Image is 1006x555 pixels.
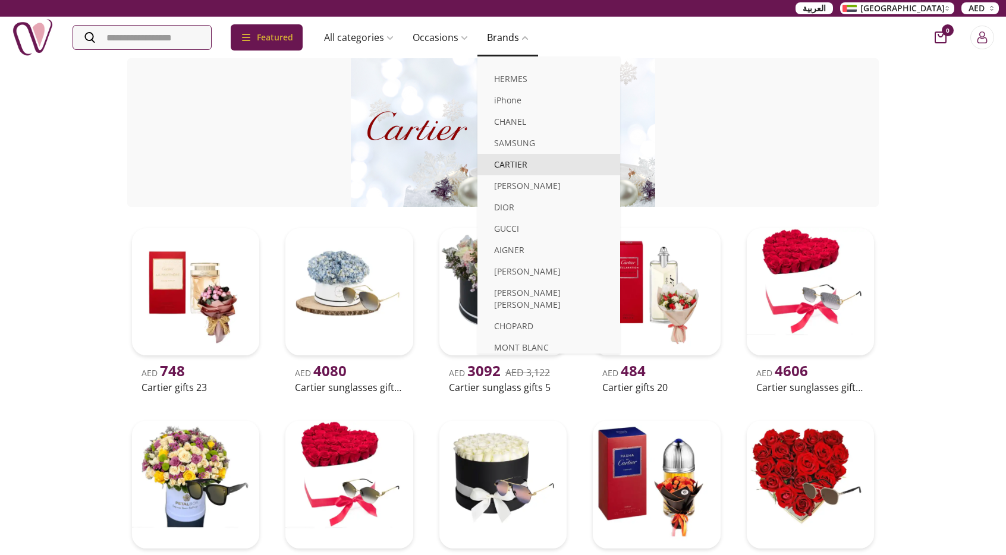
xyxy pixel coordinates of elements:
[449,367,501,379] span: AED
[803,2,826,14] span: العربية
[403,26,477,49] a: Occasions
[477,261,620,282] a: [PERSON_NAME]
[142,367,185,379] span: AED
[842,5,857,12] img: Arabic_dztd3n.png
[742,223,879,397] a: uae-gifts-Cartier sunglasses gifts 6AED 4606Cartier sunglasses gifts 6
[477,239,620,261] a: AIGNER
[477,337,620,358] a: MONT BLANC
[132,421,259,548] img: uae-gifts-Cartier sunglasses gifts 7
[969,2,985,14] span: AED
[439,421,567,548] img: uae-gifts-Cartier sunglasses gifts 12
[467,361,501,380] span: 3092
[295,380,403,395] h2: Cartier sunglasses gifts 4
[747,228,874,355] img: uae-gifts-Cartier sunglasses gifts 6
[449,380,557,395] h2: Cartier sunglass gifts 5
[73,26,211,49] input: Search
[775,361,808,380] span: 4606
[142,380,250,395] h2: Cartier gifts 23
[295,367,347,379] span: AED
[281,223,417,397] a: uae-gifts-Cartier sunglasses gifts 4AED 4080Cartier sunglasses gifts 4
[505,366,550,379] del: AED 3,122
[435,223,571,397] a: uae-gifts-Cartier sunglass gifts 5AED 3092AED 3,122Cartier sunglass gifts 5
[602,380,711,395] h2: Cartier gifts 20
[477,282,620,316] a: [PERSON_NAME] [PERSON_NAME]
[439,228,567,355] img: uae-gifts-Cartier sunglass gifts 5
[12,17,54,58] img: Nigwa-uae-gifts
[477,133,620,154] a: SAMSUNG
[477,68,620,90] a: HERMES
[621,361,646,380] span: 484
[477,90,620,111] a: iPhone
[315,26,403,49] a: All categories
[477,111,620,133] a: CHANEL
[313,361,347,380] span: 4080
[231,24,303,51] div: Featured
[477,26,538,49] a: Brands
[961,2,999,14] button: AED
[970,26,994,49] button: Login
[132,228,259,355] img: uae-gifts-Cartier gifts 23
[593,228,720,355] img: uae-gifts-Cartier gifts 20
[935,31,947,43] button: cart-button
[588,223,725,397] a: uae-gifts-Cartier gifts 20AED 484Cartier gifts 20
[840,2,954,14] button: [GEOGRAPHIC_DATA]
[602,367,646,379] span: AED
[942,24,954,36] span: 0
[747,421,874,548] img: uae-gifts-Cartier sunglass gifts 14
[285,228,413,355] img: uae-gifts-Cartier sunglasses gifts 4
[285,421,413,548] img: uae-gifts-Cartier sunglasses gifts 9
[160,361,185,380] span: 748
[477,316,620,337] a: CHOPARD
[477,218,620,239] a: GUCCI
[756,367,808,379] span: AED
[127,223,264,397] a: uae-gifts-Cartier gifts 23AED 748Cartier gifts 23
[477,197,620,218] a: DIOR
[477,154,620,175] a: CARTIER
[593,421,720,548] img: uae-gifts-Cartier gifts 22
[477,175,620,197] a: [PERSON_NAME]
[756,380,864,395] h2: Cartier sunglasses gifts 6
[860,2,945,14] span: [GEOGRAPHIC_DATA]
